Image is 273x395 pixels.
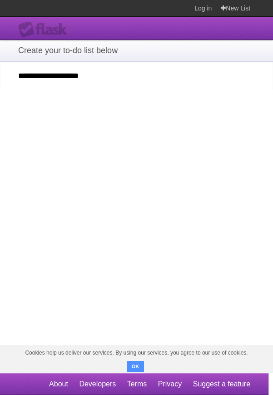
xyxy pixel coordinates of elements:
[158,375,182,393] a: Privacy
[127,375,147,393] a: Terms
[16,346,257,360] span: Cookies help us deliver our services. By using our services, you agree to our use of cookies.
[127,361,144,372] button: OK
[49,375,68,393] a: About
[18,44,255,57] h1: Create your to-do list below
[18,21,73,38] div: Flask
[193,375,250,393] a: Suggest a feature
[79,375,116,393] a: Developers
